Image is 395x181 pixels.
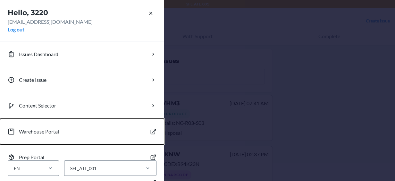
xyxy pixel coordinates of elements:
[70,165,97,172] div: SFL_ATL_001
[19,50,58,58] p: Issues Dashboard
[8,26,24,33] button: Log out
[8,18,156,26] p: [EMAIL_ADDRESS][DOMAIN_NAME]
[19,76,46,84] p: Create Issue
[19,153,44,161] p: Prep Portal
[19,128,59,135] p: Warehouse Portal
[13,165,14,172] input: EN
[8,8,156,18] h2: Hello, 3220
[14,165,20,172] div: EN
[19,102,56,109] p: Context Selector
